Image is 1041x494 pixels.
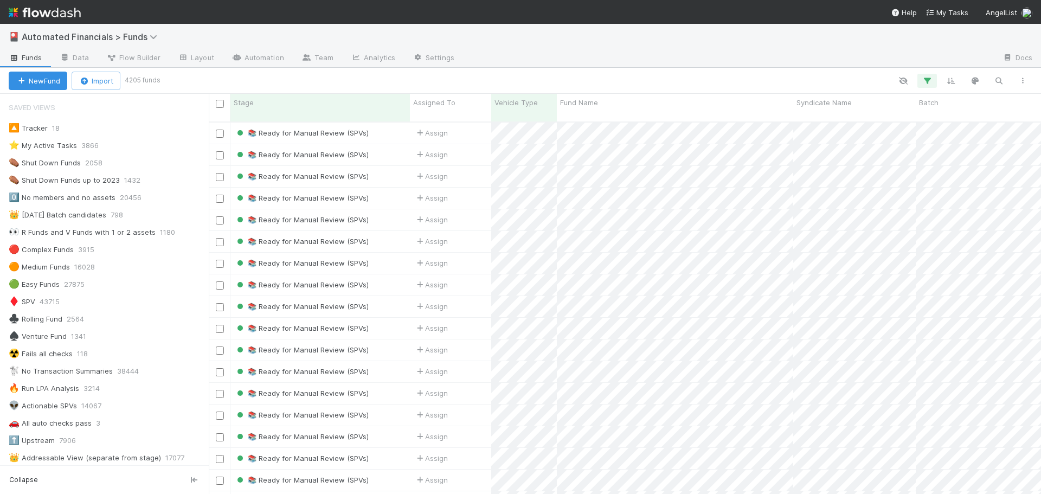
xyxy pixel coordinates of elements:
[235,172,369,181] span: 📚 Ready for Manual Review (SPVs)
[9,260,70,274] div: Medium Funds
[9,262,20,271] span: 🟠
[223,50,293,67] a: Automation
[9,383,20,393] span: 🔥
[994,50,1041,67] a: Docs
[9,416,92,430] div: All auto checks pass
[926,8,968,17] span: My Tasks
[9,174,120,187] div: Shut Down Funds up to 2023
[235,302,369,311] span: 📚 Ready for Manual Review (SPVs)
[9,121,48,135] div: Tracker
[216,477,224,485] input: Toggle Row Selected
[216,130,224,138] input: Toggle Row Selected
[235,324,369,332] span: 📚 Ready for Manual Review (SPVs)
[9,434,55,447] div: Upstream
[9,401,20,410] span: 👽
[9,191,115,204] div: No members and no assets
[235,366,369,377] div: 📚 Ready for Manual Review (SPVs)
[9,435,20,445] span: ⬆️
[414,366,448,377] span: Assign
[414,344,448,355] span: Assign
[74,260,106,274] span: 16028
[414,258,448,268] div: Assign
[891,7,917,18] div: Help
[235,150,369,159] span: 📚 Ready for Manual Review (SPVs)
[216,303,224,311] input: Toggle Row Selected
[216,433,224,441] input: Toggle Row Selected
[235,367,369,376] span: 📚 Ready for Manual Review (SPVs)
[235,237,369,246] span: 📚 Ready for Manual Review (SPVs)
[404,50,463,67] a: Settings
[9,158,20,167] span: ⚰️
[9,32,20,41] span: 🎴
[9,3,81,22] img: logo-inverted-e16ddd16eac7371096b0.svg
[235,454,369,463] span: 📚 Ready for Manual Review (SPVs)
[9,208,106,222] div: [DATE] Batch candidates
[125,75,160,85] small: 4205 funds
[81,399,112,413] span: 14067
[235,280,369,289] span: 📚 Ready for Manual Review (SPVs)
[9,382,79,395] div: Run LPA Analysis
[216,347,224,355] input: Toggle Row Selected
[9,175,20,184] span: ⚰️
[165,451,195,465] span: 17077
[414,127,448,138] span: Assign
[9,52,42,63] span: Funds
[160,226,186,239] span: 1180
[9,245,20,254] span: 🔴
[235,345,369,354] span: 📚 Ready for Manual Review (SPVs)
[216,151,224,159] input: Toggle Row Selected
[235,474,369,485] div: 📚 Ready for Manual Review (SPVs)
[40,295,70,309] span: 43715
[9,349,20,358] span: ☢️
[235,259,369,267] span: 📚 Ready for Manual Review (SPVs)
[52,121,70,135] span: 18
[494,97,538,108] span: Vehicle Type
[414,453,448,464] span: Assign
[414,236,448,247] div: Assign
[414,323,448,333] span: Assign
[216,368,224,376] input: Toggle Row Selected
[235,236,369,247] div: 📚 Ready for Manual Review (SPVs)
[9,295,35,309] div: SPV
[414,279,448,290] span: Assign
[9,475,38,485] span: Collapse
[72,72,120,90] button: Import
[216,260,224,268] input: Toggle Row Selected
[106,52,160,63] span: Flow Builder
[9,140,20,150] span: ⭐
[9,210,20,219] span: 👑
[560,97,598,108] span: Fund Name
[71,330,97,343] span: 1341
[235,193,369,203] div: 📚 Ready for Manual Review (SPVs)
[414,431,448,442] span: Assign
[986,8,1017,17] span: AngelList
[216,281,224,290] input: Toggle Row Selected
[22,31,163,42] span: Automated Financials > Funds
[414,301,448,312] span: Assign
[919,97,939,108] span: Batch
[9,366,20,375] span: 🐩
[98,50,169,67] a: Flow Builder
[9,330,67,343] div: Venture Fund
[796,97,852,108] span: Syndicate Name
[59,434,87,447] span: 7906
[78,243,105,256] span: 3915
[216,390,224,398] input: Toggle Row Selected
[9,227,20,236] span: 👀
[9,97,55,118] span: Saved Views
[216,100,224,108] input: Toggle All Rows Selected
[926,7,968,18] a: My Tasks
[235,214,369,225] div: 📚 Ready for Manual Review (SPVs)
[9,193,20,202] span: 0️⃣
[216,195,224,203] input: Toggle Row Selected
[235,410,369,419] span: 📚 Ready for Manual Review (SPVs)
[9,347,73,361] div: Fails all checks
[414,149,448,160] div: Assign
[64,278,95,291] span: 27875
